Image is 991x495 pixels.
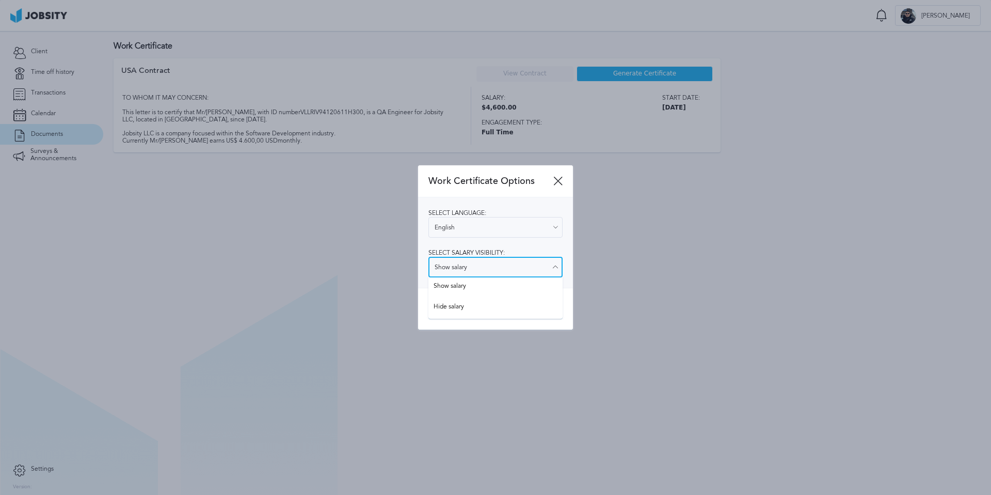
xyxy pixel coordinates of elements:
[434,283,557,293] span: Show salary
[428,299,563,319] button: Download
[428,249,505,256] span: Select salary visibility:
[434,303,557,314] span: Hide salary
[428,176,553,187] span: Work Certificate Options
[428,209,486,216] span: Select language:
